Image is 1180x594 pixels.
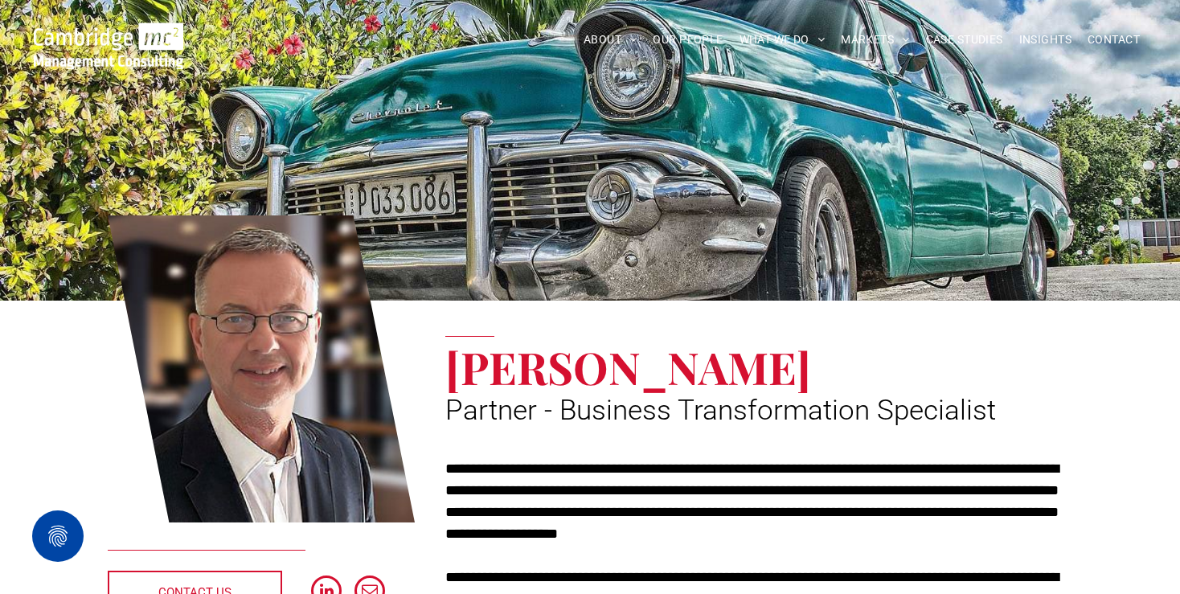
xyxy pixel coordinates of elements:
[34,23,183,69] img: Go to Homepage
[645,27,731,52] a: OUR PEOPLE
[918,27,1011,52] a: CASE STUDIES
[833,27,917,52] a: MARKETS
[1011,27,1080,52] a: INSIGHTS
[34,25,183,42] a: Your Business Transformed | Cambridge Management Consulting
[445,394,996,427] span: Partner - Business Transformation Specialist
[1080,27,1148,52] a: CONTACT
[445,337,811,396] span: [PERSON_NAME]
[576,27,645,52] a: ABOUT
[731,27,834,52] a: WHAT WE DO
[108,213,415,525] a: Phil Laws | Partner - Business Transformation Specialist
